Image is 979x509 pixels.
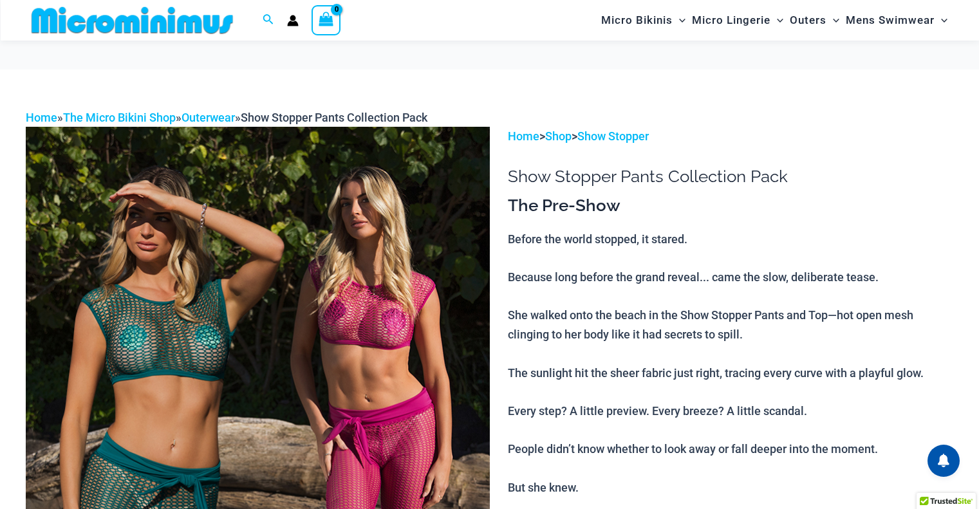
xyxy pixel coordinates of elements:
[692,4,770,37] span: Micro Lingerie
[673,4,685,37] span: Menu Toggle
[598,4,689,37] a: Micro BikinisMenu ToggleMenu Toggle
[545,129,572,143] a: Shop
[26,111,427,124] span: » » »
[182,111,235,124] a: Outerwear
[241,111,427,124] span: Show Stopper Pants Collection Pack
[287,15,299,26] a: Account icon link
[508,195,953,217] h3: The Pre-Show
[787,4,843,37] a: OutersMenu ToggleMenu Toggle
[508,127,953,146] p: > >
[846,4,935,37] span: Mens Swimwear
[26,6,238,35] img: MM SHOP LOGO FLAT
[601,4,673,37] span: Micro Bikinis
[790,4,826,37] span: Outers
[263,12,274,28] a: Search icon link
[770,4,783,37] span: Menu Toggle
[63,111,176,124] a: The Micro Bikini Shop
[843,4,951,37] a: Mens SwimwearMenu ToggleMenu Toggle
[577,129,649,143] a: Show Stopper
[312,5,341,35] a: View Shopping Cart, empty
[508,129,539,143] a: Home
[596,2,953,39] nav: Site Navigation
[826,4,839,37] span: Menu Toggle
[689,4,787,37] a: Micro LingerieMenu ToggleMenu Toggle
[935,4,947,37] span: Menu Toggle
[26,111,57,124] a: Home
[508,167,953,187] h1: Show Stopper Pants Collection Pack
